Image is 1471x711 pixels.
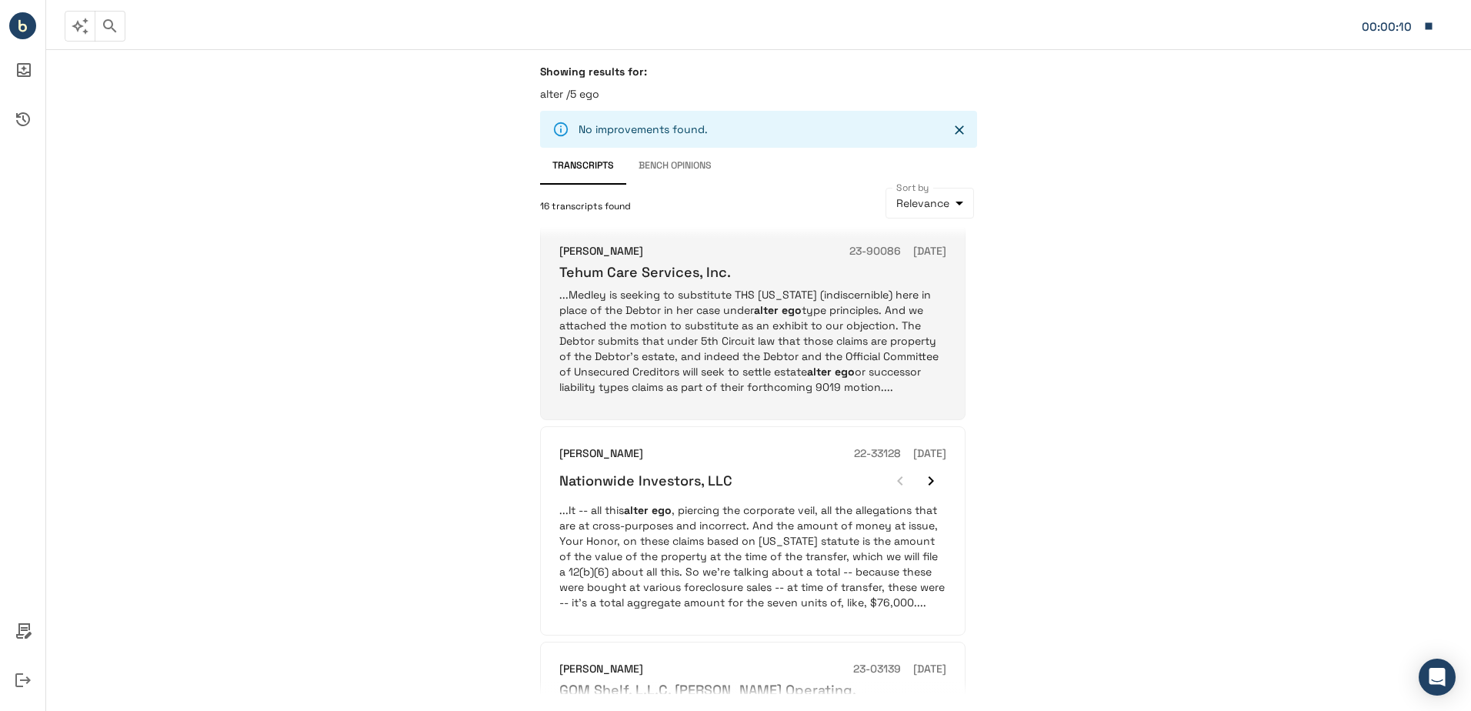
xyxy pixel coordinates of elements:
[886,188,974,219] div: Relevance
[853,661,901,678] h6: 23-03139
[540,86,977,102] p: alter /5 ego
[624,503,649,517] em: alter
[807,365,832,379] em: alter
[948,118,971,142] button: Close
[579,122,708,137] p: No improvements found.
[896,181,929,194] label: Sort by
[913,661,946,678] h6: [DATE]
[913,243,946,260] h6: [DATE]
[1354,10,1442,42] button: Matter: 446137.000001
[782,303,802,317] em: ego
[559,243,643,260] h6: [PERSON_NAME]
[913,446,946,462] h6: [DATE]
[559,263,731,281] h6: Tehum Care Services, Inc.
[540,199,631,215] span: 16 transcripts found
[559,446,643,462] h6: [PERSON_NAME]
[854,446,901,462] h6: 22-33128
[559,287,946,395] p: ...Medley is seeking to substitute THS [US_STATE] (indiscernible) here in place of the Debtor in ...
[559,472,732,489] h6: Nationwide Investors, LLC
[754,303,779,317] em: alter
[540,148,626,185] button: Transcripts
[849,243,901,260] h6: 23-90086
[1362,17,1416,37] div: Matter: 446137.000001
[652,503,672,517] em: ego
[1419,659,1456,696] div: Open Intercom Messenger
[626,148,724,185] button: Bench Opinions
[540,65,977,78] h6: Showing results for:
[835,365,855,379] em: ego
[559,502,946,610] p: ...It -- all this , piercing the corporate veil, all the allegations that are at cross-purposes a...
[559,661,643,678] h6: [PERSON_NAME]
